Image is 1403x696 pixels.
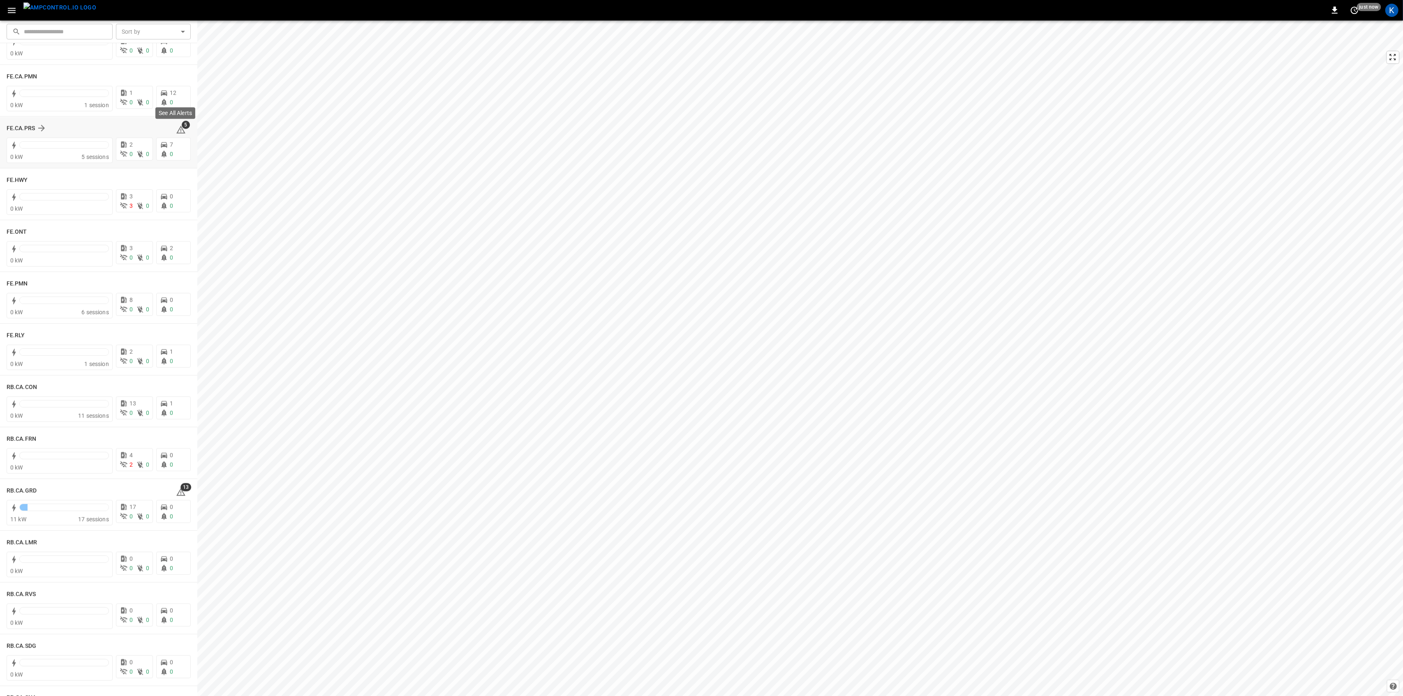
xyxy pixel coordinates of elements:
[81,309,109,316] span: 6 sessions
[129,668,133,675] span: 0
[146,617,149,623] span: 0
[10,464,23,471] span: 0 kW
[170,141,173,148] span: 7
[7,486,37,495] h6: RB.CA.GRD
[129,306,133,313] span: 0
[170,90,176,96] span: 12
[146,410,149,416] span: 0
[10,309,23,316] span: 0 kW
[129,193,133,200] span: 3
[146,513,149,520] span: 0
[129,400,136,407] span: 13
[129,452,133,459] span: 4
[170,297,173,303] span: 0
[10,257,23,264] span: 0 kW
[180,483,191,491] span: 13
[129,141,133,148] span: 2
[7,279,28,288] h6: FE.PMN
[129,90,133,96] span: 1
[159,109,192,117] p: See All Alerts
[146,668,149,675] span: 0
[146,306,149,313] span: 0
[129,659,133,666] span: 0
[170,410,173,416] span: 0
[170,151,173,157] span: 0
[10,516,26,523] span: 11 kW
[7,538,37,547] h6: RB.CA.LMR
[7,383,37,392] h6: RB.CA.CON
[146,203,149,209] span: 0
[129,358,133,364] span: 0
[1385,4,1398,17] div: profile-icon
[170,555,173,562] span: 0
[84,102,109,108] span: 1 session
[170,358,173,364] span: 0
[129,203,133,209] span: 3
[129,348,133,355] span: 2
[7,124,35,133] h6: FE.CA.PRS
[10,671,23,678] span: 0 kW
[170,306,173,313] span: 0
[7,331,25,340] h6: FE.RLY
[10,102,23,108] span: 0 kW
[1348,4,1361,17] button: set refresh interval
[129,565,133,572] span: 0
[129,513,133,520] span: 0
[7,642,36,651] h6: RB.CA.SDG
[146,565,149,572] span: 0
[170,47,173,54] span: 0
[7,72,37,81] h6: FE.CA.PMN
[84,361,109,367] span: 1 session
[7,590,36,599] h6: RB.CA.RVS
[146,358,149,364] span: 0
[129,99,133,106] span: 0
[170,99,173,106] span: 0
[129,254,133,261] span: 0
[170,513,173,520] span: 0
[129,151,133,157] span: 0
[10,205,23,212] span: 0 kW
[129,617,133,623] span: 0
[10,568,23,574] span: 0 kW
[129,504,136,510] span: 17
[170,452,173,459] span: 0
[78,516,109,523] span: 17 sessions
[170,193,173,200] span: 0
[129,410,133,416] span: 0
[23,2,96,13] img: ampcontrol.io logo
[7,435,36,444] h6: RB.CA.FRN
[10,620,23,626] span: 0 kW
[129,297,133,303] span: 8
[10,361,23,367] span: 0 kW
[170,400,173,407] span: 1
[146,151,149,157] span: 0
[10,50,23,57] span: 0 kW
[170,254,173,261] span: 0
[81,154,109,160] span: 5 sessions
[7,176,28,185] h6: FE.HWY
[129,461,133,468] span: 2
[170,245,173,251] span: 2
[170,504,173,510] span: 0
[170,348,173,355] span: 1
[182,121,190,129] span: 5
[10,154,23,160] span: 0 kW
[129,47,133,54] span: 0
[170,607,173,614] span: 0
[10,413,23,419] span: 0 kW
[7,228,27,237] h6: FE.ONT
[170,565,173,572] span: 0
[129,607,133,614] span: 0
[170,203,173,209] span: 0
[146,99,149,106] span: 0
[146,47,149,54] span: 0
[146,461,149,468] span: 0
[170,668,173,675] span: 0
[170,617,173,623] span: 0
[129,555,133,562] span: 0
[170,461,173,468] span: 0
[78,413,109,419] span: 11 sessions
[170,659,173,666] span: 0
[129,245,133,251] span: 3
[146,254,149,261] span: 0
